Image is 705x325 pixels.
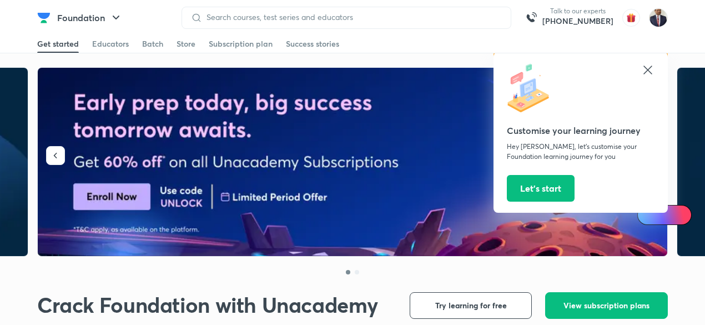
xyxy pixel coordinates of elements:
input: Search courses, test series and educators [202,13,502,22]
img: avatar [622,9,640,27]
button: Try learning for free [410,292,532,319]
h5: Customise your learning journey [507,124,654,137]
a: Educators [92,35,129,53]
img: Ravindra Patil [649,8,668,27]
span: Ai Doubts [656,211,685,219]
span: View subscription plans [563,300,649,311]
a: Subscription plan [209,35,273,53]
a: Get started [37,35,79,53]
button: Let’s start [507,175,575,202]
div: Batch [142,38,163,49]
img: icon [507,63,557,113]
button: Foundation [51,7,129,29]
img: Icon [644,211,653,219]
p: Talk to our experts [542,7,613,16]
h1: Crack Foundation with Unacademy [37,292,377,318]
p: Hey [PERSON_NAME], let’s customise your Foundation learning journey for you [507,142,654,162]
button: View subscription plans [545,292,668,319]
div: Store [177,38,195,49]
div: Get started [37,38,79,49]
a: Store [177,35,195,53]
img: call-us [520,7,542,29]
a: Success stories [286,35,339,53]
div: Subscription plan [209,38,273,49]
div: Success stories [286,38,339,49]
a: [PHONE_NUMBER] [542,16,613,27]
a: Batch [142,35,163,53]
img: Company Logo [37,11,51,24]
a: Ai Doubts [637,205,692,225]
div: Educators [92,38,129,49]
span: Try learning for free [435,300,507,311]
